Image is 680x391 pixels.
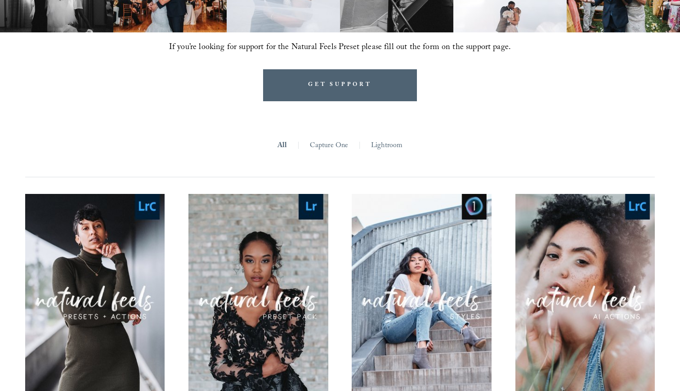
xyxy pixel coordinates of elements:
[169,41,511,55] span: If you’re looking for support for the Natural Feels Preset please fill out the form on the suppor...
[297,139,300,153] span: |
[263,69,417,101] a: GET SUPPORT
[371,139,403,153] a: Lightroom
[358,139,361,153] span: |
[310,139,349,153] a: Capture One
[277,139,287,153] a: All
